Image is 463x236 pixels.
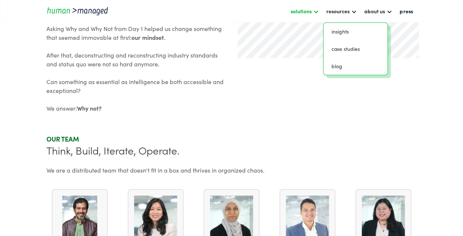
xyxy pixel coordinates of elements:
a: home [46,6,113,16]
div: solutions [291,7,312,15]
div: Think, Build, Iterate, Operate. [46,143,417,157]
div: about us [361,5,396,17]
strong: our mindset [131,33,164,41]
a: insights [326,26,385,37]
div: Our team [46,135,417,143]
div: solutions [287,5,323,17]
a: press [396,5,417,17]
strong: Why not? [77,104,102,112]
a: blog [326,60,385,72]
a: case studies [326,43,385,55]
div: resources [323,5,361,17]
div: We are a distributed team that doesn't fit in a box and thrives in organized chaos. [46,166,417,174]
div: resources [326,7,350,15]
div: about us [364,7,385,15]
